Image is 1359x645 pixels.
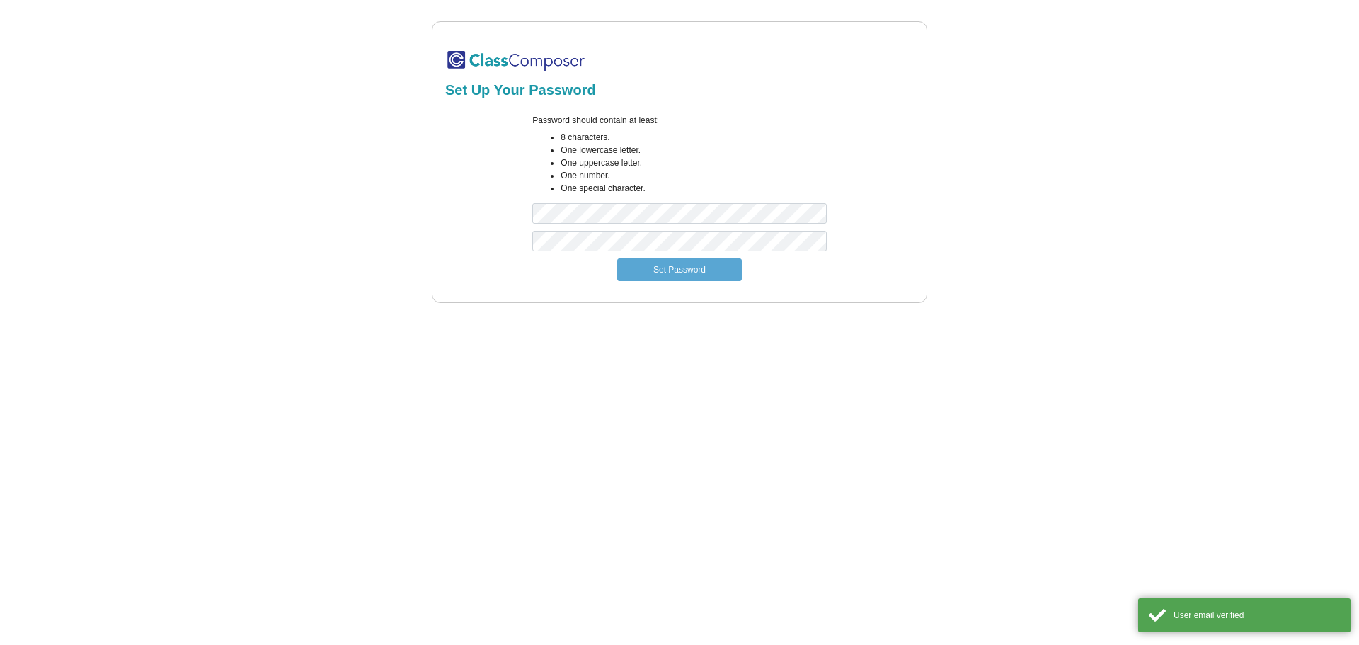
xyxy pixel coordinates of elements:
[1174,609,1340,622] div: User email verified
[561,144,826,156] li: One lowercase letter.
[532,114,659,127] label: Password should contain at least:
[561,131,826,144] li: 8 characters.
[617,258,742,281] button: Set Password
[445,81,914,98] h2: Set Up Your Password
[561,156,826,169] li: One uppercase letter.
[561,169,826,182] li: One number.
[561,182,826,195] li: One special character.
